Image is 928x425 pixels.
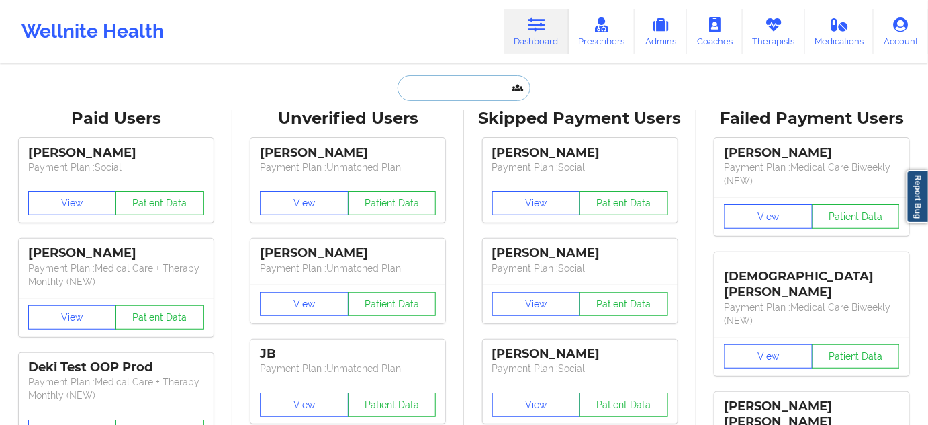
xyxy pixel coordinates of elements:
button: Patient Data [115,305,204,330]
div: Failed Payment Users [706,108,919,129]
div: [DEMOGRAPHIC_DATA][PERSON_NAME] [724,259,900,300]
button: Patient Data [812,344,900,369]
p: Payment Plan : Medical Care + Therapy Monthly (NEW) [28,262,204,288]
button: View [492,393,581,417]
p: Payment Plan : Unmatched Plan [260,262,436,275]
button: View [28,305,117,330]
button: View [260,191,349,215]
p: Payment Plan : Social [28,161,204,174]
a: Coaches [687,9,743,54]
p: Payment Plan : Social [492,161,668,174]
button: View [260,393,349,417]
button: Patient Data [348,393,436,417]
button: View [492,292,581,316]
div: [PERSON_NAME] [492,346,668,362]
div: [PERSON_NAME] [28,245,204,261]
button: Patient Data [348,191,436,215]
button: View [492,191,581,215]
div: Skipped Payment Users [473,108,687,129]
div: [PERSON_NAME] [260,245,436,261]
div: [PERSON_NAME] [724,145,900,161]
p: Payment Plan : Social [492,262,668,275]
a: Dashboard [504,9,569,54]
button: View [724,344,813,369]
p: Payment Plan : Medical Care Biweekly (NEW) [724,161,900,188]
div: Unverified Users [242,108,455,129]
button: View [260,292,349,316]
a: Medications [805,9,874,54]
button: Patient Data [579,393,668,417]
p: Payment Plan : Unmatched Plan [260,362,436,375]
a: Report Bug [907,170,928,223]
button: Patient Data [115,191,204,215]
button: Patient Data [579,191,668,215]
div: [PERSON_NAME] [492,245,668,261]
div: [PERSON_NAME] [28,145,204,161]
p: Payment Plan : Medical Care + Therapy Monthly (NEW) [28,375,204,402]
p: Payment Plan : Social [492,362,668,375]
div: JB [260,346,436,362]
a: Admins [635,9,687,54]
p: Payment Plan : Unmatched Plan [260,161,436,174]
p: Payment Plan : Medical Care Biweekly (NEW) [724,301,900,327]
div: Deki Test OOP Prod [28,360,204,375]
div: [PERSON_NAME] [260,145,436,161]
button: View [28,191,117,215]
button: View [724,204,813,229]
a: Account [874,9,928,54]
button: Patient Data [579,292,668,316]
a: Prescribers [569,9,635,54]
div: [PERSON_NAME] [492,145,668,161]
button: Patient Data [812,204,900,229]
button: Patient Data [348,292,436,316]
div: Paid Users [9,108,223,129]
a: Therapists [743,9,805,54]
